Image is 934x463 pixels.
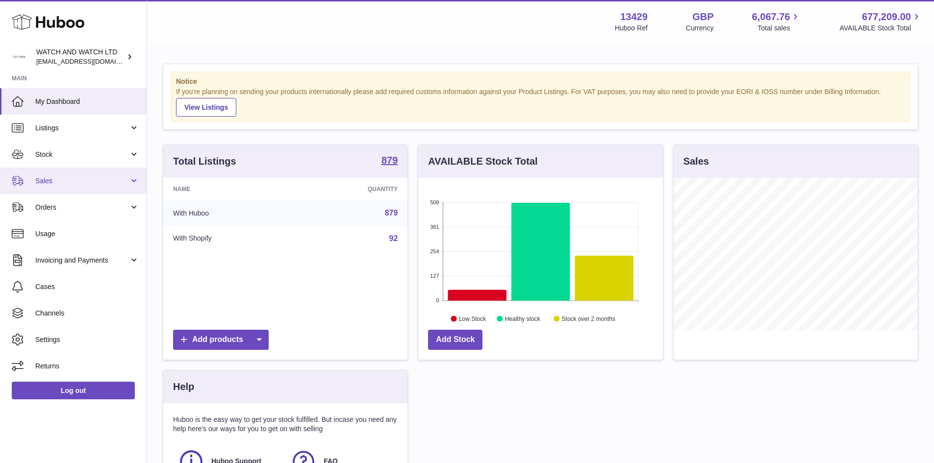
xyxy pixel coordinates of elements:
a: Add Stock [428,330,482,350]
strong: 879 [381,155,398,165]
div: If you're planning on sending your products internationally please add required customs informati... [176,87,905,117]
span: Total sales [757,24,801,33]
span: Orders [35,203,129,212]
a: View Listings [176,98,236,117]
a: 6,067.76 Total sales [752,10,802,33]
span: Channels [35,309,139,318]
span: 677,209.00 [862,10,911,24]
th: Name [163,178,295,200]
span: Sales [35,176,129,186]
span: Listings [35,123,129,133]
a: 879 [381,155,398,167]
a: 677,209.00 AVAILABLE Stock Total [839,10,922,33]
text: 0 [436,297,439,303]
span: AVAILABLE Stock Total [839,24,922,33]
a: 879 [385,209,398,217]
td: With Shopify [163,226,295,251]
a: 92 [389,234,398,243]
text: Stock over 2 months [562,315,615,322]
span: Invoicing and Payments [35,256,129,265]
a: Log out [12,382,135,399]
div: Currency [686,24,714,33]
strong: Notice [176,77,905,86]
text: 127 [430,273,439,279]
span: Stock [35,150,129,159]
div: Huboo Ref [615,24,648,33]
text: 254 [430,248,439,254]
span: Cases [35,282,139,292]
th: Quantity [295,178,408,200]
text: 381 [430,224,439,230]
h3: Sales [683,155,709,168]
div: WATCH AND WATCH LTD [36,48,125,66]
a: Add products [173,330,269,350]
img: internalAdmin-13429@internal.huboo.com [12,49,26,64]
strong: GBP [692,10,713,24]
h3: Help [173,380,194,393]
span: 6,067.76 [752,10,790,24]
span: Usage [35,229,139,239]
span: My Dashboard [35,97,139,106]
p: Huboo is the easy way to get your stock fulfilled. But incase you need any help here's our ways f... [173,415,398,434]
h3: Total Listings [173,155,236,168]
strong: 13429 [620,10,648,24]
text: Healthy stock [505,315,541,322]
h3: AVAILABLE Stock Total [428,155,537,168]
td: With Huboo [163,200,295,226]
span: Settings [35,335,139,344]
span: [EMAIL_ADDRESS][DOMAIN_NAME] [36,57,144,65]
text: Low Stock [459,315,486,322]
span: Returns [35,362,139,371]
text: 508 [430,199,439,205]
